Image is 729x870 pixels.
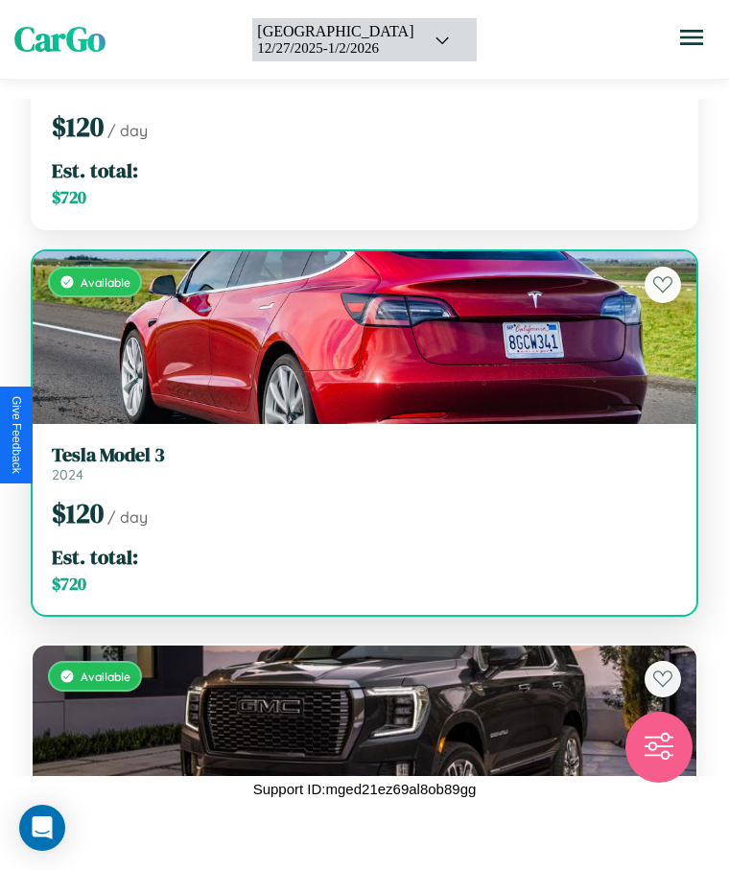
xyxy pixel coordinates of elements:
[52,186,86,209] span: $ 720
[257,23,413,40] div: [GEOGRAPHIC_DATA]
[52,495,104,531] span: $ 120
[52,443,677,483] a: Tesla Model 32024
[52,156,138,184] span: Est. total:
[81,670,130,684] span: Available
[253,776,477,802] p: Support ID: mged21ez69al8ob89gg
[107,507,148,527] span: / day
[107,121,148,140] span: / day
[257,40,413,57] div: 12 / 27 / 2025 - 1 / 2 / 2026
[81,275,130,290] span: Available
[14,16,106,62] span: CarGo
[52,543,138,571] span: Est. total:
[52,573,86,596] span: $ 720
[52,108,104,145] span: $ 120
[10,396,23,474] div: Give Feedback
[19,805,65,851] div: Open Intercom Messenger
[52,466,83,483] span: 2024
[52,443,677,466] h3: Tesla Model 3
